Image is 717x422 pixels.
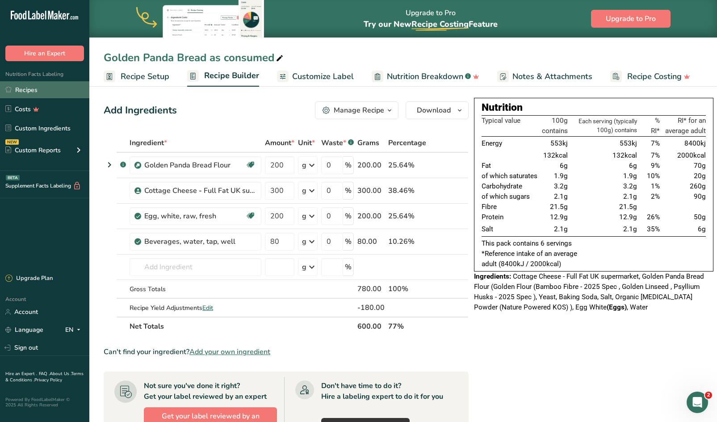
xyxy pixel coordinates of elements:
[482,202,540,212] td: Fibre
[121,71,169,83] span: Recipe Setup
[372,67,479,87] a: Nutrition Breakdown
[357,211,385,221] div: 200.00
[388,284,426,294] div: 100%
[512,71,592,83] span: Notes & Attachments
[5,274,53,283] div: Upgrade Plan
[687,392,708,413] iframe: Intercom live chat
[550,203,568,211] span: 21.5g
[662,150,706,161] td: 2000kcal
[187,66,259,87] a: Recipe Builder
[144,160,245,171] div: Golden Panda Bread Flour
[550,213,568,221] span: 12.9g
[189,347,270,357] span: Add your own ingredient
[482,250,577,268] span: *Reference intake of an average adult (8400kJ / 2000kcal)
[417,105,451,116] span: Download
[623,172,637,180] span: 1.9g
[482,238,706,249] p: This pack contains 6 servings
[623,225,637,233] span: 2.1g
[606,13,656,24] span: Upgrade to Pro
[388,160,426,171] div: 25.64%
[321,138,354,148] div: Waste
[357,160,385,171] div: 200.00
[629,162,637,170] span: 6g
[554,192,568,201] span: 2.1g
[50,371,71,377] a: About Us .
[591,10,671,28] button: Upgrade to Pro
[543,151,568,159] span: 132kcal
[411,19,469,29] span: Recipe Costing
[607,303,627,311] b: (Eggs)
[540,116,570,137] th: 100g contains
[482,181,540,192] td: Carbohydrate
[134,162,141,169] img: Sub Recipe
[5,139,19,145] div: NEW
[357,138,379,148] span: Grams
[554,172,568,180] span: 1.9g
[104,50,285,66] div: Golden Panda Bread as consumed
[474,272,511,280] span: Ingredients:
[202,304,213,312] span: Edit
[554,225,568,233] span: 2.1g
[104,67,169,87] a: Recipe Setup
[357,284,385,294] div: 780.00
[482,222,540,236] td: Salt
[5,146,61,155] div: Custom Reports
[570,116,639,137] th: Each serving (typically 100g) contains
[5,46,84,61] button: Hire an Expert
[482,116,540,137] th: Typical value
[651,151,660,159] span: 7%
[623,192,637,201] span: 2.1g
[39,371,50,377] a: FAQ .
[302,185,306,196] div: g
[302,160,306,171] div: g
[482,171,540,181] td: of which saturates
[651,182,660,190] span: 1%
[364,19,498,29] span: Try our New Feature
[482,100,706,115] div: Nutrition
[623,182,637,190] span: 3.2g
[204,70,259,82] span: Recipe Builder
[651,192,660,201] span: 2%
[388,236,426,247] div: 10.26%
[357,302,385,313] div: -180.00
[388,211,426,221] div: 25.64%
[482,212,540,222] td: Protein
[647,172,660,180] span: 10%
[612,151,637,159] span: 132kcal
[647,213,660,221] span: 26%
[662,171,706,181] td: 20g
[662,181,706,192] td: 260g
[302,262,306,272] div: g
[144,236,256,247] div: Beverages, water, tap, well
[302,211,306,221] div: g
[334,105,384,116] div: Manage Recipe
[292,71,354,83] span: Customize Label
[130,284,261,294] div: Gross Totals
[388,185,426,196] div: 38.46%
[662,222,706,236] td: 6g
[302,236,306,247] div: g
[104,103,177,118] div: Add Ingredients
[554,182,568,190] span: 3.2g
[144,380,267,402] div: Not sure you've done it right? Get your label reviewed by an expert
[482,192,540,202] td: of which sugars
[406,101,469,119] button: Download
[619,213,637,221] span: 12.9g
[104,347,469,357] div: Can't find your ingredient?
[130,303,261,313] div: Recipe Yield Adjustments
[662,137,706,150] td: 8400kj
[386,317,428,335] th: 77%
[130,138,167,148] span: Ingredient
[5,371,84,383] a: Terms & Conditions .
[627,71,682,83] span: Recipe Costing
[482,161,540,171] td: Fat
[34,377,62,383] a: Privacy Policy
[651,117,660,135] span: % RI*
[265,138,294,148] span: Amount
[315,101,398,119] button: Manage Recipe
[357,185,385,196] div: 300.00
[5,322,43,338] a: Language
[651,162,660,170] span: 9%
[651,139,660,147] span: 7%
[662,161,706,171] td: 70g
